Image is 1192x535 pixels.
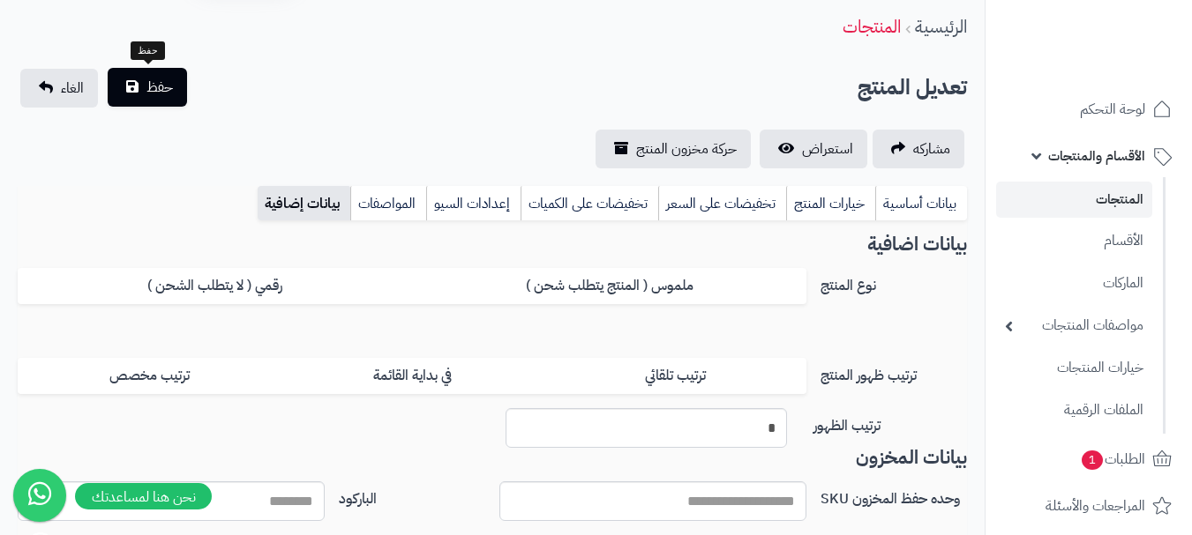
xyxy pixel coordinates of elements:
a: المواصفات [350,186,426,221]
span: مشاركه [913,138,950,160]
label: نوع المنتج [813,268,974,296]
a: بيانات أساسية [875,186,967,221]
a: الماركات [996,264,1152,302]
span: لوحة التحكم [1080,97,1145,122]
span: استعراض [802,138,853,160]
h3: بيانات اضافية [18,234,967,255]
label: ملموس ( المنتج يتطلب شحن ) [412,268,806,304]
label: الباركود [332,481,492,509]
label: ترتيب مخصص [18,358,281,394]
a: الطلبات1 [996,438,1181,480]
span: الأقسام والمنتجات [1048,144,1145,168]
span: الغاء [61,78,84,99]
label: ترتيب تلقائي [544,358,806,394]
h2: تعديل المنتج [858,70,967,106]
label: ترتيب ظهور المنتج [813,358,974,386]
span: 1 [1082,450,1103,470]
a: مواصفات المنتجات [996,307,1152,345]
a: المنتجات [843,13,901,40]
a: تخفيضات على السعر [658,186,786,221]
span: الطلبات [1080,447,1145,472]
span: حفظ [146,77,173,98]
span: حركة مخزون المنتج [636,138,737,160]
a: لوحة التحكم [996,88,1181,130]
label: ترتيب الظهور [800,408,954,436]
div: حفظ [131,41,165,61]
a: الأقسام [996,222,1152,260]
a: المراجعات والأسئلة [996,485,1181,527]
a: استعراض [760,130,867,168]
a: الغاء [20,69,98,108]
a: بيانات إضافية [258,186,350,221]
a: المنتجات [996,182,1152,218]
a: مشاركه [873,130,964,168]
a: تخفيضات على الكميات [521,186,658,221]
label: وحده حفظ المخزون SKU [813,481,974,509]
label: في بداية القائمة [281,358,544,394]
a: الملفات الرقمية [996,391,1152,429]
a: الرئيسية [915,13,967,40]
a: خيارات المنتج [786,186,875,221]
label: رقمي ( لا يتطلب الشحن ) [18,268,412,304]
h3: بيانات المخزون [18,442,967,468]
a: حركة مخزون المنتج [596,130,751,168]
button: حفظ [108,68,187,107]
a: خيارات المنتجات [996,349,1152,387]
a: إعدادات السيو [426,186,521,221]
span: المراجعات والأسئلة [1046,494,1145,518]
